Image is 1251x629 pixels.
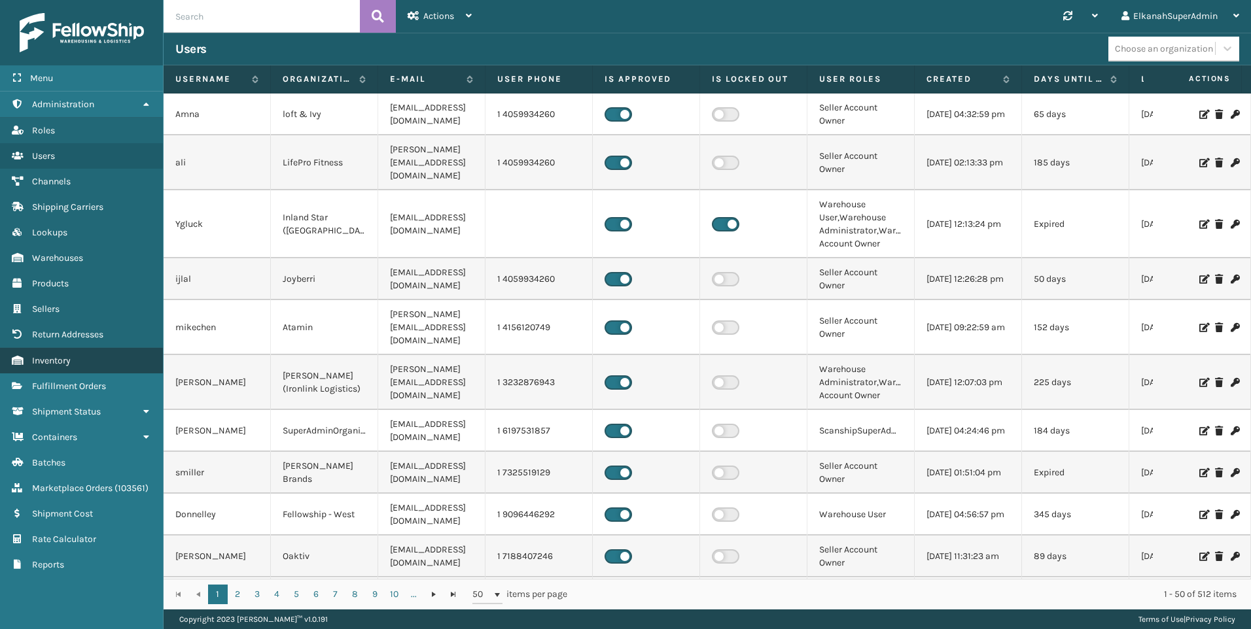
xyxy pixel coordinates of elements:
td: [DATE] 04:32:59 pm [915,93,1022,135]
td: [DATE] 04:56:57 pm [915,494,1022,535]
td: 185 days [1022,135,1129,190]
i: Change Password [1231,510,1239,519]
td: [PERSON_NAME] (Ironlink Logistics) [271,355,378,410]
i: Change Password [1231,110,1239,119]
td: [PERSON_NAME][EMAIL_ADDRESS][DOMAIN_NAME] [378,135,485,190]
i: Edit [1199,468,1207,477]
td: [DATE] 04:10:30 pm [1129,300,1237,355]
div: | [1138,609,1235,629]
td: [PERSON_NAME][EMAIL_ADDRESS][DOMAIN_NAME] [378,355,485,410]
i: Delete [1215,275,1223,284]
td: [DATE] 11:31:23 am [915,535,1022,577]
i: Delete [1215,510,1223,519]
label: Username [175,73,245,85]
span: Containers [32,432,77,443]
td: 152 days [1022,300,1129,355]
i: Edit [1199,426,1207,435]
i: Edit [1199,323,1207,332]
i: Edit [1199,110,1207,119]
span: Warehouses [32,252,83,263]
label: Is Locked Out [712,73,795,85]
td: Seller Account Owner [807,258,915,300]
td: [DATE] 11:13:55 am [1129,494,1237,535]
a: Go to the last page [444,585,463,604]
td: [EMAIL_ADDRESS][DOMAIN_NAME] [378,452,485,494]
td: 65 days [1022,93,1129,135]
td: loft & Ivy [271,93,378,135]
td: Donnelley [164,494,271,535]
span: Fulfillment Orders [32,381,106,392]
i: Delete [1215,378,1223,387]
label: User Roles [819,73,902,85]
td: [DATE] 12:19:16 pm [1129,410,1237,452]
td: [EMAIL_ADDRESS][DOMAIN_NAME] [378,410,485,452]
td: [PERSON_NAME] Brands [271,452,378,494]
i: Change Password [1231,378,1239,387]
p: Copyright 2023 [PERSON_NAME]™ v 1.0.191 [179,609,328,629]
td: [EMAIL_ADDRESS][DOMAIN_NAME] [378,258,485,300]
td: Inland Star ([GEOGRAPHIC_DATA]) [271,190,378,258]
td: 89 days [1022,535,1129,577]
td: [EMAIL_ADDRESS][DOMAIN_NAME] [378,190,485,258]
td: [PERSON_NAME] [164,355,271,410]
i: Change Password [1231,220,1239,229]
span: Users [32,150,55,161]
i: Change Password [1231,552,1239,561]
td: 345 days [1022,494,1129,535]
label: Days until password expires [1034,73,1104,85]
td: Oaktiv [271,535,378,577]
a: 8 [345,585,365,604]
td: Joyberri [271,258,378,300]
span: Reports [32,559,64,570]
span: Marketplace Orders [32,483,113,494]
i: Delete [1215,110,1223,119]
span: Go to the next page [429,589,439,600]
td: Ygluck [164,190,271,258]
td: [EMAIL_ADDRESS][DOMAIN_NAME] [378,93,485,135]
td: Expired [1022,452,1129,494]
td: 1 7325519129 [485,452,593,494]
a: ... [404,585,424,604]
td: [DATE] 08:12:54 pm [1129,190,1237,258]
span: Lookups [32,227,67,238]
td: [DATE] 08:35:13 am [1129,93,1237,135]
td: [DATE] 02:04:24 pm [1129,135,1237,190]
td: ijlal [164,258,271,300]
td: [DATE] 01:21:44 pm [1129,452,1237,494]
td: mikechen [164,300,271,355]
td: SuperAdminOrganization [271,410,378,452]
span: 50 [472,588,492,601]
i: Delete [1215,468,1223,477]
td: [DATE] 01:51:04 pm [915,452,1022,494]
td: [PERSON_NAME][EMAIL_ADDRESS][DOMAIN_NAME] [378,300,485,355]
span: Rate Calculator [32,534,96,545]
span: Channels [32,176,71,187]
td: ScanshipSuperAdministrator [807,410,915,452]
td: [DATE] 04:24:46 pm [915,410,1022,452]
label: E-mail [390,73,460,85]
td: Amna [164,93,271,135]
td: ali [164,135,271,190]
img: logo [20,13,144,52]
i: Change Password [1231,468,1239,477]
i: Edit [1199,510,1207,519]
a: Privacy Policy [1186,615,1235,624]
span: items per page [472,585,568,604]
td: Warehouse User,Warehouse Administrator,Warehouse Account Owner [807,190,915,258]
td: [EMAIL_ADDRESS][DOMAIN_NAME] [378,535,485,577]
a: Go to the next page [424,585,444,604]
span: Batches [32,457,65,468]
td: [DATE] 07:03:58 pm [1129,535,1237,577]
label: Organization [283,73,353,85]
td: Expired [1022,190,1129,258]
td: [PERSON_NAME] [164,410,271,452]
td: [DATE] 09:22:59 am [915,300,1022,355]
i: Edit [1199,552,1207,561]
div: 1 - 50 of 512 items [586,588,1237,601]
i: Delete [1215,220,1223,229]
td: 50 days [1022,258,1129,300]
td: 1 4059934260 [485,258,593,300]
a: 4 [267,585,287,604]
td: [PERSON_NAME] [164,535,271,577]
label: Last Seen [1141,73,1211,85]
